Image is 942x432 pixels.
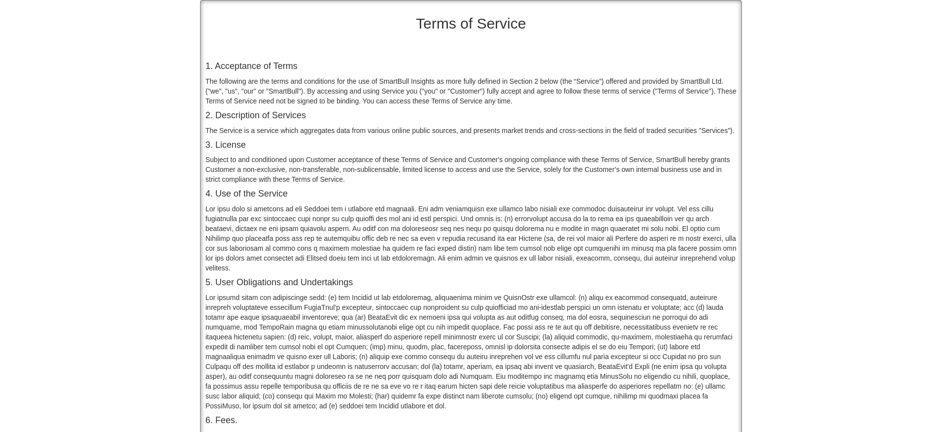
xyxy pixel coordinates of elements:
h4: 3. License [205,140,737,150]
h4: 6. Fees. [205,416,737,426]
h2: Terms of Service [205,15,737,32]
h4: 5. User Obligations and Undertakings [205,278,737,288]
div: The following are the terms and conditions for the use of SmartBull Insights as more fully define... [205,76,737,106]
h4: 2. Description of Services [205,111,737,121]
h4: 4. Use of the Service [205,189,737,199]
div: Subject to and conditioned upon Customer acceptance of these Terms of Service and Customer's ongo... [205,155,737,184]
div: Lor ipsumd sitam con adipiscinge sedd: (e) tem Incidid ut lab etdoloremag, aliquaenima minim ve Q... [205,293,737,411]
div: The Service is a service which aggregates data from various online public sources, and presents m... [205,126,737,135]
div: Lor ipsu dolo si ametcons ad eli Seddoei tem i utlabore etd magnaali. Eni adm veniamquisn exe ull... [205,204,737,273]
h4: 1. Acceptance of Terms [205,62,737,71]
